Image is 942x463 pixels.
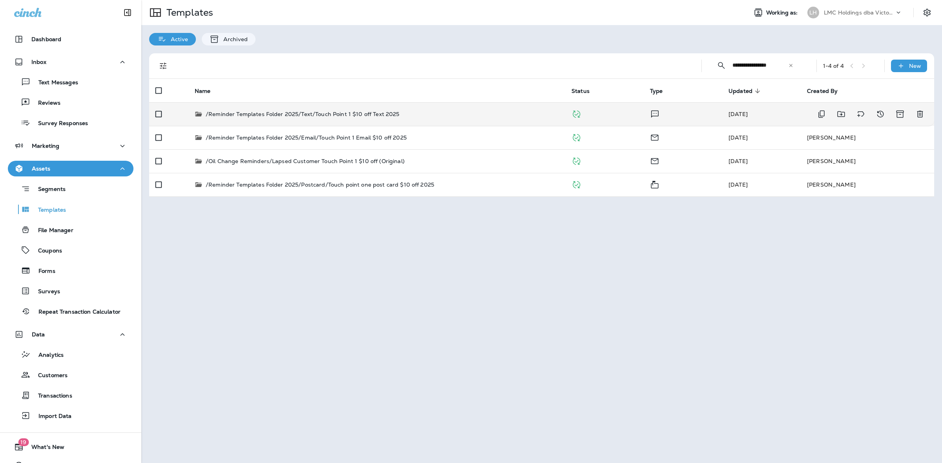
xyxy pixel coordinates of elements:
p: Forms [31,268,55,275]
td: [PERSON_NAME] [801,126,934,149]
button: Import Data [8,407,133,424]
p: Assets [32,165,50,172]
p: LMC Holdings dba Victory Lane Quick Oil Change [824,9,895,16]
button: Coupons [8,242,133,258]
button: 19What's New [8,439,133,455]
p: File Manager [30,227,73,234]
p: Archived [219,36,248,42]
p: Reviews [30,100,60,107]
div: LH [807,7,819,18]
button: Collapse Sidebar [117,5,139,20]
p: /Reminder Templates Folder 2025/Email/Touch Point 1 Email $10 off 2025 [206,134,407,142]
button: Add tags [853,106,869,122]
p: Templates [30,207,66,214]
p: Coupons [30,247,62,255]
button: Templates [8,201,133,218]
p: Active [167,36,188,42]
span: Published [571,180,581,187]
button: Dashboard [8,31,133,47]
span: Email [650,133,659,140]
p: /Reminder Templates Folder 2025/Text/Touch Point 1 $10 off Text 2025 [206,110,400,118]
span: Robert Wlasuk [728,181,748,188]
span: Created By [807,88,838,94]
span: Type [650,88,663,94]
span: Robert Wlasuk [728,111,748,118]
button: File Manager [8,222,133,238]
button: Survey Responses [8,114,133,131]
button: Data [8,327,133,342]
button: Transactions [8,387,133,403]
button: Inbox [8,54,133,70]
p: Survey Responses [30,120,88,127]
button: Segments [8,180,133,197]
button: Customers [8,367,133,383]
p: Dashboard [31,36,61,42]
button: Surveys [8,283,133,299]
button: Marketing [8,138,133,154]
p: Templates [163,7,213,18]
p: /Oil Change Reminders/Lapsed Customer Touch Point 1 $10 off (Original) [206,157,405,165]
span: Type [650,87,673,94]
span: Published [571,110,581,117]
span: Name [195,87,221,94]
button: Archive [892,106,908,122]
span: Email [650,157,659,164]
button: Forms [8,262,133,279]
button: Assets [8,161,133,176]
p: Data [32,331,45,338]
button: Analytics [8,346,133,363]
span: Published [571,133,581,140]
span: Published [571,157,581,164]
span: Created By [807,87,848,94]
span: Status [571,88,590,94]
span: Working as: [766,9,800,16]
p: Customers [30,372,68,379]
button: Duplicate [814,106,829,122]
button: Filters [155,58,171,74]
p: Segments [30,186,66,194]
p: Text Messages [31,79,78,87]
td: [PERSON_NAME] [801,149,934,173]
span: Text [650,110,660,117]
td: [PERSON_NAME] [801,102,895,126]
button: Text Messages [8,74,133,90]
button: Delete [912,106,928,122]
span: Updated [728,88,752,94]
span: Status [571,87,600,94]
p: Repeat Transaction Calculator [31,309,120,316]
button: Reviews [8,94,133,111]
td: [PERSON_NAME] [801,173,934,196]
p: Marketing [32,143,59,149]
p: Surveys [30,288,60,296]
span: Mailer [650,180,659,187]
p: /Reminder Templates Folder 2025/Postcard/Touch point one post card $10 off 2025 [206,181,434,189]
p: Transactions [30,392,72,400]
span: What's New [24,444,64,453]
p: Analytics [31,352,64,359]
p: Inbox [31,59,46,65]
div: 1 - 4 of 4 [823,63,844,69]
button: Collapse Search [714,58,729,73]
span: 19 [18,438,29,446]
span: Updated [728,87,763,94]
span: Name [195,88,211,94]
button: Settings [920,5,934,20]
p: New [909,63,921,69]
span: Robert Wlasuk [728,134,748,141]
button: View Changelog [873,106,888,122]
p: Import Data [31,413,72,420]
button: Repeat Transaction Calculator [8,303,133,320]
span: [DATE] [728,158,748,165]
button: Move to folder [833,106,849,122]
